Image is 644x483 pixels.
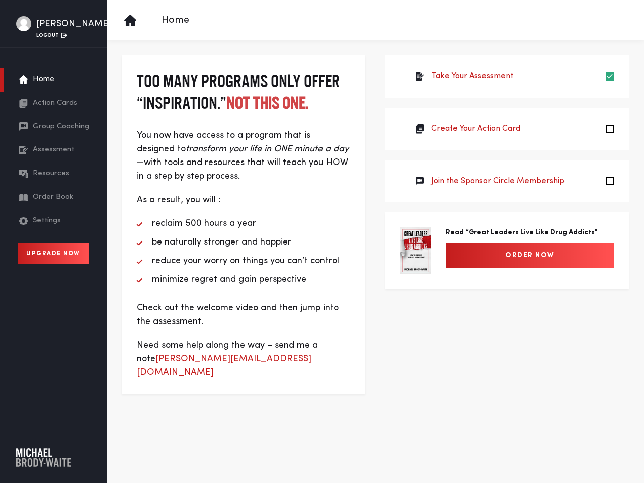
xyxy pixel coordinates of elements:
span: Assessment [33,144,74,156]
span: Group Coaching [33,121,89,133]
a: Create Your Action Card [431,123,520,135]
p: You now have access to a program that is designed to —with tools and resources that will teach yo... [137,129,350,183]
span: Settings [33,215,61,227]
a: Assessment [19,138,92,162]
div: [PERSON_NAME] [36,17,111,31]
li: minimize regret and gain perspective [137,273,350,286]
span: Home [33,74,54,86]
a: Resources [19,162,92,186]
span: Action Cards [33,98,77,109]
h3: Too many programs only offer “inspiration.” [137,70,350,114]
a: Take Your Assessment [431,70,513,83]
li: reclaim 500 hours a year [137,217,350,230]
p: Need some help along the way – send me a note [137,339,350,379]
em: transform your life in ONE minute a day [186,144,349,153]
p: As a result, you will : [137,193,350,207]
li: be naturally stronger and happier [137,235,350,249]
a: Group Coaching [19,115,92,139]
a: Join the Sponsor Circle Membership [431,175,565,187]
span: Order Book [33,192,73,203]
a: Logout [36,33,67,38]
span: Resources [33,168,69,180]
a: Upgrade Now [18,243,89,264]
li: reduce your worry on things you can’t control [137,254,350,268]
a: Home [19,68,92,92]
a: Order Book [19,186,92,209]
p: Read “Great Leaders Live Like Drug Addicts" [446,227,614,238]
strong: Not this one. [226,93,308,112]
a: Action Cards [19,92,92,115]
a: Settings [19,209,92,233]
a: Order Now [446,243,614,268]
p: Home [151,13,189,28]
a: [PERSON_NAME][EMAIL_ADDRESS][DOMAIN_NAME] [137,354,311,377]
p: Check out the welcome video and then jump into the assessment. [137,301,350,329]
